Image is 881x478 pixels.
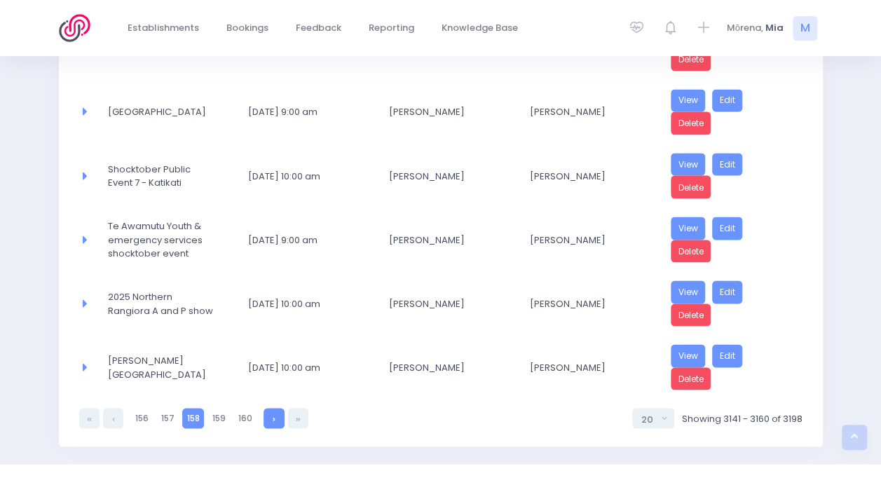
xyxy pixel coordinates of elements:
button: Select page size [632,408,674,428]
a: Bookings [215,15,280,42]
a: 157 [156,408,179,428]
a: Previous [103,408,123,428]
td: Te Rauparaha Arena [99,335,240,399]
span: 2025 Northern Rangiora A and P show [108,289,216,317]
span: [PERSON_NAME] [530,233,638,247]
a: Edit [712,344,743,367]
span: Feedback [296,21,341,35]
span: [PERSON_NAME] [530,360,638,374]
span: Knowledge Base [442,21,518,35]
span: Mia [765,21,784,35]
span: [PERSON_NAME] [389,233,497,247]
a: View [671,344,706,367]
span: [PERSON_NAME] [389,296,497,310]
td: <a href="https://3sfl.stjis.org.nz/booking/67b92c7c-9ab3-4c70-be71-1e4f98fdf311" class="btn btn-p... [662,144,803,207]
a: Reporting [357,15,426,42]
a: Edit [712,280,743,303]
span: Bookings [226,21,268,35]
td: 2025 Northern Rangiora A and P show [99,271,240,335]
a: Delete [671,111,711,135]
td: Margaret Smith [380,335,521,399]
td: <a href="https://3sfl.stjis.org.nz/booking/2af6cf7a-9c00-4d46-bcaf-a4d6d33aa3d0" class="btn btn-p... [662,271,803,335]
a: Knowledge Base [430,15,530,42]
td: Megan Holden [521,80,662,144]
a: Last [288,408,308,428]
td: Sue Alsop [380,271,521,335]
a: View [671,89,706,112]
a: Delete [671,367,711,390]
td: 25 October 2025 10:00 am [239,335,380,399]
td: Shocktober Public Event 7 - Katikati [99,144,240,207]
td: 25 October 2025 9:00 am [239,207,380,271]
td: 24 October 2025 10:00 am [239,144,380,207]
span: [PERSON_NAME] [389,105,497,119]
div: 20 [641,412,657,426]
td: Grantlea Downs School [99,80,240,144]
a: View [671,280,706,303]
a: View [671,153,706,176]
span: Establishments [128,21,199,35]
a: Delete [671,303,711,327]
span: [DATE] 10:00 am [248,296,356,310]
span: [PERSON_NAME] [530,296,638,310]
span: [PERSON_NAME] [530,105,638,119]
span: Reporting [369,21,414,35]
a: View [671,217,706,240]
a: 156 [130,408,153,428]
td: 25 October 2025 10:00 am [239,271,380,335]
td: Ros Moffatt [521,144,662,207]
a: 159 [207,408,230,428]
td: <a href="https://3sfl.stjis.org.nz/booking/7d0741c7-e07e-47df-88ea-57dd0cda5b1c" class="btn btn-p... [662,335,803,399]
span: [DATE] 10:00 am [248,169,356,183]
span: [DATE] 9:00 am [248,105,356,119]
a: 160 [233,408,257,428]
span: [DATE] 10:00 am [248,360,356,374]
td: Berenice Langson [380,144,521,207]
span: Mōrena, [727,21,763,35]
span: [PERSON_NAME] [389,360,497,374]
td: <a href="https://3sfl.stjis.org.nz/booking/e868ce8f-1cf4-48f3-bb2f-9d8b6b0ae0db" class="btn btn-p... [662,207,803,271]
img: Logo [59,14,99,42]
span: [PERSON_NAME] [530,169,638,183]
a: Edit [712,217,743,240]
a: Next [264,408,284,428]
td: Baden Hilton [380,207,521,271]
a: Establishments [116,15,211,42]
a: Delete [671,240,711,263]
a: Feedback [285,15,353,42]
td: Margaret Smith [521,335,662,399]
span: [PERSON_NAME][GEOGRAPHIC_DATA] [108,353,216,381]
a: Edit [712,153,743,176]
span: [GEOGRAPHIC_DATA] [108,105,216,119]
span: M [793,16,817,41]
span: [DATE] 9:00 am [248,233,356,247]
td: 24 October 2025 9:00 am [239,80,380,144]
td: Sam Carlaw [380,80,521,144]
a: Delete [671,175,711,198]
td: Te Awamutu Youth &amp; emergency services shocktober event [99,207,240,271]
a: 158 [182,408,204,428]
a: Delete [671,48,711,71]
a: Edit [712,89,743,112]
span: Showing 3141 - 3160 of 3198 [681,411,802,425]
td: <a href="https://3sfl.stjis.org.nz/booking/93c01867-a08c-4bec-8022-7c28206eb289" class="btn btn-p... [662,80,803,144]
a: First [79,408,100,428]
span: Te Awamutu Youth & emergency services shocktober event [108,219,216,260]
td: Baden Hilton [521,207,662,271]
span: [PERSON_NAME] [389,169,497,183]
td: Nikki McLauchlan [521,271,662,335]
span: Shocktober Public Event 7 - Katikati [108,162,216,189]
